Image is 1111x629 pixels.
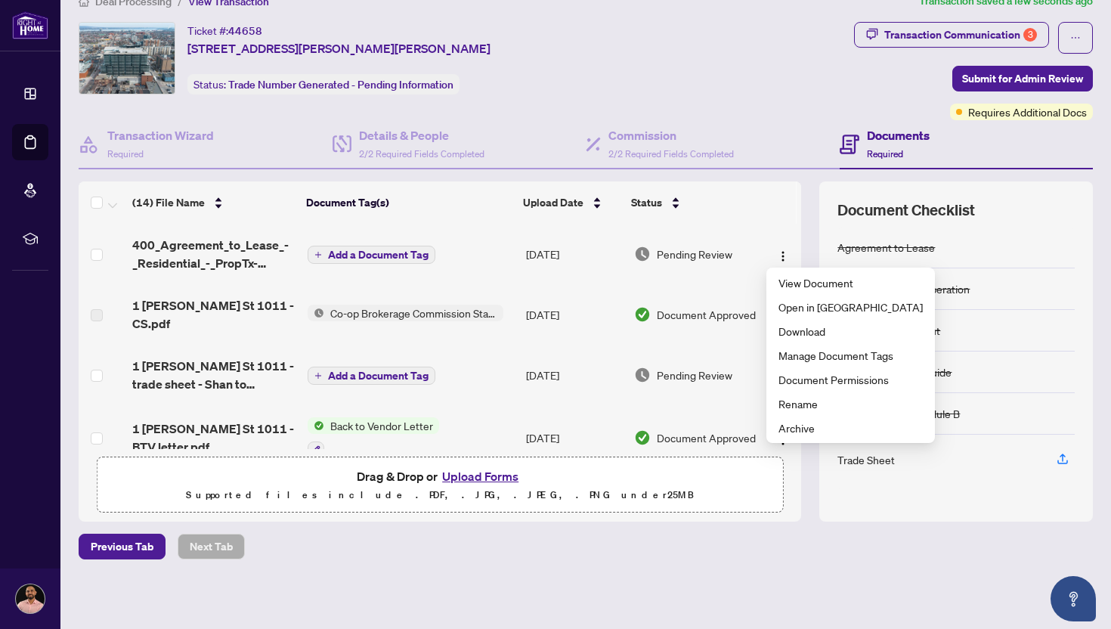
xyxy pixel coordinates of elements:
[314,372,322,380] span: plus
[314,251,322,259] span: plus
[634,246,651,262] img: Document Status
[107,486,773,504] p: Supported files include .PDF, .JPG, .JPEG, .PNG under 25 MB
[1070,33,1081,43] span: ellipsis
[657,246,732,262] span: Pending Review
[520,224,628,284] td: [DATE]
[107,148,144,160] span: Required
[608,148,734,160] span: 2/2 Required Fields Completed
[778,299,923,315] span: Open in [GEOGRAPHIC_DATA]
[520,345,628,405] td: [DATE]
[300,181,518,224] th: Document Tag(s)
[97,457,782,513] span: Drag & Drop orUpload FormsSupported files include .PDF, .JPG, .JPEG, .PNG under25MB
[634,306,651,323] img: Document Status
[228,24,262,38] span: 44658
[79,23,175,94] img: IMG-X12291763_1.jpg
[1051,576,1096,621] button: Open asap
[778,274,923,291] span: View Document
[625,181,760,224] th: Status
[357,466,523,486] span: Drag & Drop or
[228,78,453,91] span: Trade Number Generated - Pending Information
[107,126,214,144] h4: Transaction Wizard
[187,22,262,39] div: Ticket #:
[308,417,439,458] button: Status IconBack to Vendor Letter
[1023,28,1037,42] div: 3
[867,148,903,160] span: Required
[517,181,624,224] th: Upload Date
[132,420,295,456] span: 1 [PERSON_NAME] St 1011 - BTV letter.pdf
[328,370,429,381] span: Add a Document Tag
[16,584,45,613] img: Profile Icon
[520,405,628,470] td: [DATE]
[359,148,484,160] span: 2/2 Required Fields Completed
[308,246,435,264] button: Add a Document Tag
[634,429,651,446] img: Document Status
[308,245,435,265] button: Add a Document Tag
[187,74,460,95] div: Status:
[328,249,429,260] span: Add a Document Tag
[520,284,628,345] td: [DATE]
[771,242,795,266] button: Logo
[132,236,295,272] span: 400_Agreement_to_Lease_-_Residential_-_PropTx-[PERSON_NAME].pdf
[778,347,923,364] span: Manage Document Tags
[778,420,923,436] span: Archive
[837,239,935,256] div: Agreement to Lease
[854,22,1049,48] button: Transaction Communication3
[308,305,503,321] button: Status IconCo-op Brokerage Commission Statement
[438,466,523,486] button: Upload Forms
[126,181,300,224] th: (14) File Name
[657,367,732,383] span: Pending Review
[968,104,1087,120] span: Requires Additional Docs
[523,194,583,211] span: Upload Date
[837,200,975,221] span: Document Checklist
[132,194,205,211] span: (14) File Name
[657,429,756,446] span: Document Approved
[308,417,324,434] img: Status Icon
[12,11,48,39] img: logo
[952,66,1093,91] button: Submit for Admin Review
[308,305,324,321] img: Status Icon
[837,451,895,468] div: Trade Sheet
[359,126,484,144] h4: Details & People
[778,323,923,339] span: Download
[178,534,245,559] button: Next Tab
[308,367,435,385] button: Add a Document Tag
[884,23,1037,47] div: Transaction Communication
[324,417,439,434] span: Back to Vendor Letter
[132,296,295,333] span: 1 [PERSON_NAME] St 1011 - CS.pdf
[324,305,503,321] span: Co-op Brokerage Commission Statement
[778,371,923,388] span: Document Permissions
[962,67,1083,91] span: Submit for Admin Review
[777,250,789,262] img: Logo
[867,126,930,144] h4: Documents
[608,126,734,144] h4: Commission
[79,534,166,559] button: Previous Tab
[91,534,153,559] span: Previous Tab
[657,306,756,323] span: Document Approved
[132,357,295,393] span: 1 [PERSON_NAME] St 1011 - trade sheet - Shan to Review.pdf
[634,367,651,383] img: Document Status
[778,395,923,412] span: Rename
[187,39,491,57] span: [STREET_ADDRESS][PERSON_NAME][PERSON_NAME]
[631,194,662,211] span: Status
